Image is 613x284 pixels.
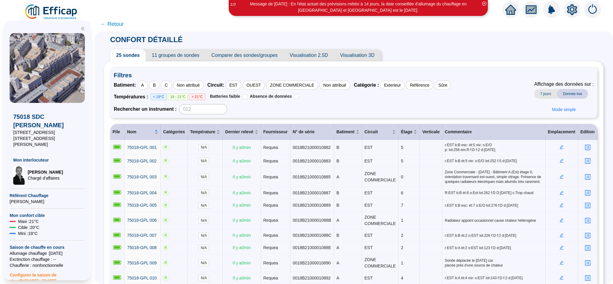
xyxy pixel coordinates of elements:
span: edit [559,145,564,149]
span: Sonde déplacée le [DATE] car placée près d'une source de chaleur [445,258,543,268]
th: Emplacement [546,124,578,140]
span: 0018B21000010885 [293,174,331,179]
span: 1 [401,261,403,265]
span: profile [585,218,591,224]
span: Pile [113,129,120,134]
span: edit [559,203,564,207]
span: R [163,159,168,164]
span: A [336,218,339,223]
span: [PERSON_NAME] [10,199,85,205]
span: profile [585,174,591,180]
span: 0018B21000010887 [293,190,331,195]
span: N/A [198,144,209,151]
div: C [161,81,172,90]
span: close-circle [482,2,486,6]
span: Catégorie : [354,82,379,89]
span: Température [190,129,215,135]
span: N/A [198,190,209,196]
span: Rechercher un instrument : [114,106,177,113]
div: Non attribué [173,81,204,90]
span: 75018-GPL 008 [127,245,156,250]
span: [STREET_ADDRESS][PERSON_NAME] [13,135,81,147]
span: Il y a 0 min [233,190,251,195]
span: r:EST b:B esc: ét:5 niv: o:E/O p: lot:256 em:R f:D f:2 d:[DATE] [445,143,543,152]
div: EST [225,81,241,90]
span: profile [585,202,591,208]
span: Mon interlocuteur [13,157,81,163]
div: OUEST [243,81,265,90]
span: double-left [81,26,85,31]
span: fund [526,4,537,15]
span: Exctinction chauffage : -- [10,256,85,262]
span: Affichage des données sur : [534,81,594,88]
span: R:EST b:B ét:6 o:Est lot:262 f:D D:[DATE] c:Trop chaud [445,190,543,195]
span: A [336,276,339,280]
span: Il y a 0 min [233,159,251,163]
span: B [336,159,339,163]
span: edit [559,174,564,179]
span: EST [364,203,373,208]
span: Mode simple [552,106,576,113]
img: efficap energie logo [24,4,79,20]
span: setting [567,4,577,15]
span: EST [364,276,373,280]
span: R [163,218,168,223]
span: edit [559,191,564,195]
span: edit [559,276,564,280]
td: Requea [261,155,290,167]
span: N/A [198,202,209,209]
input: 012 [179,104,227,114]
th: Batiment [334,124,362,140]
th: Dernier relevé [223,124,261,140]
span: N/A [198,245,209,251]
span: R [163,233,168,238]
span: 75018 SDC [PERSON_NAME] [13,113,81,129]
div: Sûre [435,81,451,90]
span: profile [585,233,591,239]
span: Batiment [336,129,354,135]
span: 25 sondes [110,49,146,61]
span: Dernier relevé [225,129,253,135]
span: profile [585,144,591,150]
span: edit [559,261,564,265]
div: Exterieur [380,81,405,90]
span: R [163,276,168,281]
span: Batteries faible [210,94,240,99]
span: 11 groupes de sondes [146,49,205,61]
a: 75018-GPL 003 [127,174,156,180]
span: profile [585,260,591,266]
span: Référent Chauffage [10,193,85,199]
th: N° de série [290,124,334,140]
a: 75018-GPL 009 [127,260,156,266]
span: profile [585,158,591,164]
span: Maxi : 21 °C [18,218,39,224]
span: 0018B21000010890 [293,261,331,265]
span: ← Retour [101,20,124,28]
span: < 19°C [150,94,166,100]
span: 6 [401,190,403,195]
span: N/A [198,275,209,281]
span: Cible : 20 °C [18,224,39,230]
span: CONFORT DÉTAILLÉ [104,35,189,44]
th: Verticale [420,124,442,140]
span: Il y a 0 min [233,145,251,150]
div: A [137,81,148,90]
span: Il y a 0 min [233,203,251,208]
span: R [163,203,168,208]
span: A [336,245,339,250]
th: Commentaire [442,124,546,140]
span: profile [585,245,591,251]
span: 2 [401,245,403,250]
th: Fournisseur [261,124,290,140]
span: Radiateur appoint occasionnel cause chaleur hétérogène [445,218,543,223]
th: Circuit [362,124,398,140]
span: N/A [198,232,209,239]
span: Il y a 0 min [233,245,251,250]
span: home [505,4,516,15]
td: Requea [261,230,290,242]
span: edit [559,218,564,222]
span: Il y a 0 min [233,174,251,179]
span: N/A [198,158,209,164]
span: Chargé d'affaires [28,175,63,181]
th: Catégories [161,124,187,140]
